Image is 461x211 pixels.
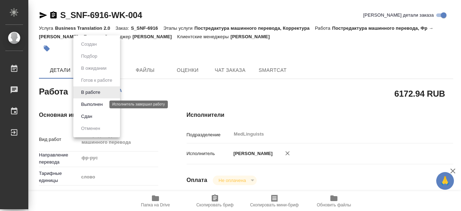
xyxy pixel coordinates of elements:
button: Готов к работе [79,76,114,84]
button: Сдан [79,113,94,120]
button: В работе [79,89,102,96]
button: В ожидании [79,64,109,72]
button: Создан [79,40,99,48]
button: Подбор [79,52,99,60]
button: Выполнен [79,101,105,108]
button: Отменен [79,125,102,132]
